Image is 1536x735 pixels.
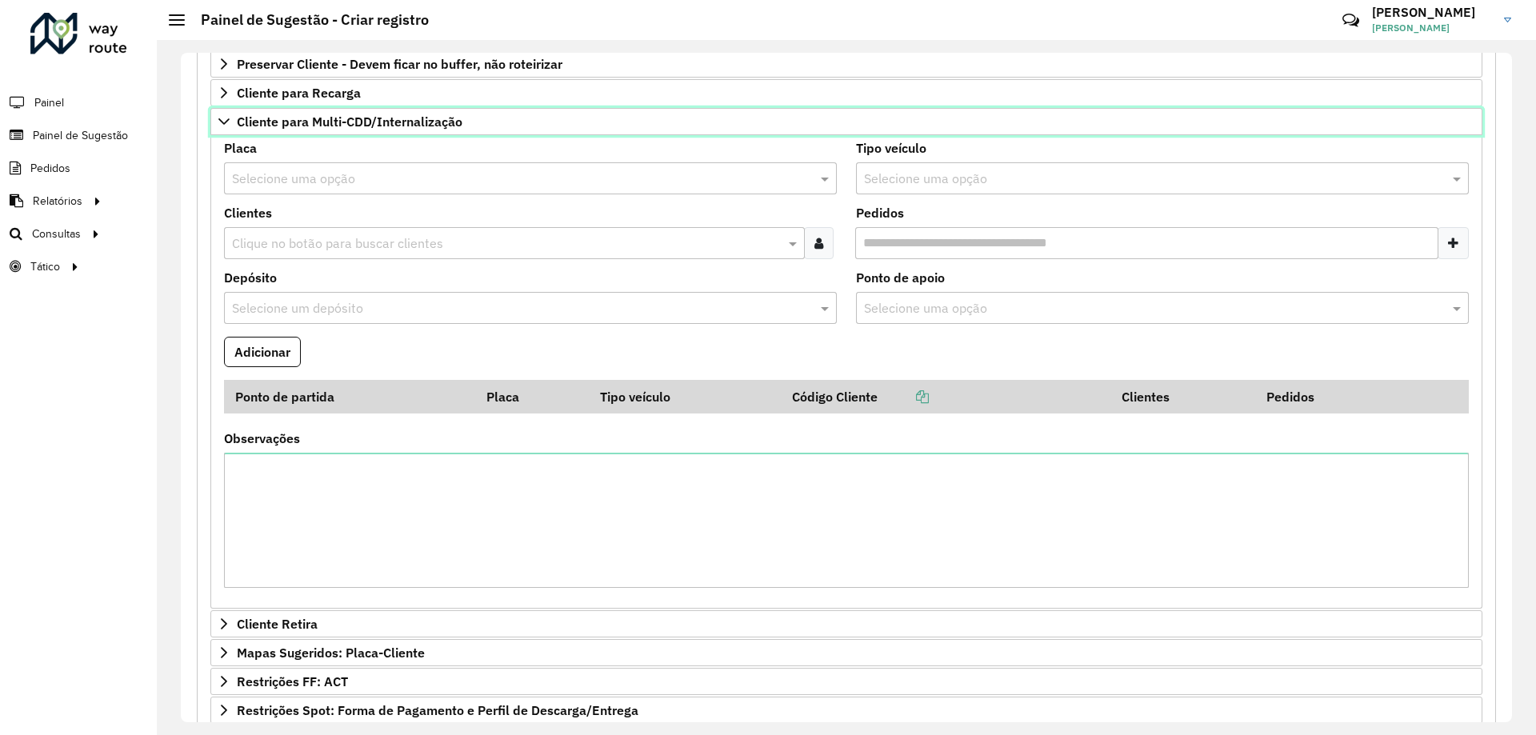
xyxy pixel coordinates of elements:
[1372,5,1492,20] h3: [PERSON_NAME]
[237,675,348,688] span: Restrições FF: ACT
[237,704,638,717] span: Restrições Spot: Forma de Pagamento e Perfil de Descarga/Entrega
[185,11,429,29] h2: Painel de Sugestão - Criar registro
[30,258,60,275] span: Tático
[32,226,81,242] span: Consultas
[781,380,1110,413] th: Código Cliente
[237,58,562,70] span: Preservar Cliente - Devem ficar no buffer, não roteirizar
[1372,21,1492,35] span: [PERSON_NAME]
[224,380,475,413] th: Ponto de partida
[210,50,1482,78] a: Preservar Cliente - Devem ficar no buffer, não roteirizar
[1110,380,1255,413] th: Clientes
[856,138,926,158] label: Tipo veículo
[1334,3,1368,38] a: Contato Rápido
[237,646,425,659] span: Mapas Sugeridos: Placa-Cliente
[210,639,1482,666] a: Mapas Sugeridos: Placa-Cliente
[856,268,945,287] label: Ponto de apoio
[878,389,929,405] a: Copiar
[224,268,277,287] label: Depósito
[224,429,300,448] label: Observações
[589,380,781,413] th: Tipo veículo
[224,203,272,222] label: Clientes
[210,108,1482,135] a: Cliente para Multi-CDD/Internalização
[237,86,361,99] span: Cliente para Recarga
[30,160,70,177] span: Pedidos
[237,617,318,630] span: Cliente Retira
[33,193,82,210] span: Relatórios
[224,138,257,158] label: Placa
[475,380,589,413] th: Placa
[210,79,1482,106] a: Cliente para Recarga
[1255,380,1401,413] th: Pedidos
[210,135,1482,609] div: Cliente para Multi-CDD/Internalização
[224,337,301,367] button: Adicionar
[210,668,1482,695] a: Restrições FF: ACT
[856,203,904,222] label: Pedidos
[34,94,64,111] span: Painel
[210,610,1482,637] a: Cliente Retira
[33,127,128,144] span: Painel de Sugestão
[237,115,462,128] span: Cliente para Multi-CDD/Internalização
[210,697,1482,724] a: Restrições Spot: Forma de Pagamento e Perfil de Descarga/Entrega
